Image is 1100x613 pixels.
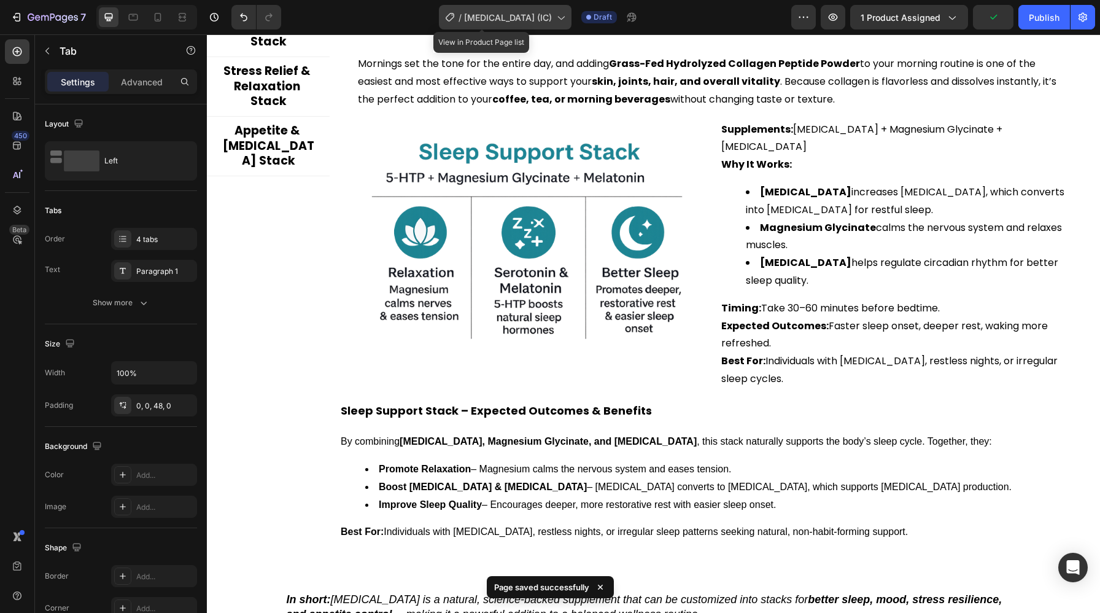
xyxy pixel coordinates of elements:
strong: Timing: [514,267,554,281]
iframe: Design area [207,34,1100,613]
div: 450 [12,131,29,141]
li: helps regulate circadian rhythm for better sleep quality. [539,220,875,256]
div: 4 tabs [136,234,194,245]
p: Tab [60,44,164,58]
strong: [MEDICAL_DATA] [553,221,645,235]
strong: [MEDICAL_DATA], Magnesium Glycinate, and [MEDICAL_DATA] [193,402,490,412]
p: Take 30–60 minutes before bedtime. [514,265,875,283]
strong: Promote Relaxation [172,429,264,440]
p: Faster sleep onset, deeper rest, waking more refreshed. [514,283,875,319]
li: calms the nervous system and relaxes muscles. [539,185,875,221]
span: / [459,11,462,24]
div: Beta [9,225,29,235]
div: Show more [93,297,150,309]
div: Add... [136,502,194,513]
div: Padding [45,400,73,411]
p: By combining , this stack naturally supports the body’s sleep cycle. Together, they: [134,399,882,416]
div: Layout [45,116,86,133]
h2: Sleep Support Stack – Expected Outcomes & Benefits [133,368,883,385]
div: Paragraph 1 [136,266,194,277]
p: Page saved successfully [494,581,589,593]
div: Image [45,501,66,512]
div: Open Intercom Messenger [1058,553,1088,582]
div: Color [45,469,64,480]
strong: skin, joints, hair, and overall vitality [385,40,573,54]
span: Draft [594,12,612,23]
div: Add... [136,571,194,582]
input: Auto [112,362,196,384]
strong: Improve Sleep Quality [172,465,275,475]
strong: Best For: [514,319,559,334]
strong: Why It Works: [514,123,585,137]
li: increases [MEDICAL_DATA], which converts into [MEDICAL_DATA] for restful sleep. [539,149,875,185]
div: Left [104,147,179,175]
p: [MEDICAL_DATA] is a natural, science-backed supplement that can be customized into stacks for — m... [80,558,814,587]
strong: [MEDICAL_DATA] [553,150,645,165]
li: – Magnesium calms the nervous system and eases tension. [158,426,882,444]
button: Show more [45,292,197,314]
span: [MEDICAL_DATA] (IC) [464,11,552,24]
button: 7 [5,5,91,29]
div: Background [45,439,104,455]
strong: Supplements: [514,88,586,102]
strong: Boost [MEDICAL_DATA] & [MEDICAL_DATA] [172,447,380,458]
div: Width [45,367,65,378]
div: Shape [45,540,84,556]
p: Individuals with [MEDICAL_DATA], restless nights, or irregular sleep patterns seeking natural, no... [134,489,882,507]
strong: In short: [80,559,124,571]
span: 1 product assigned [861,11,940,24]
div: 0, 0, 48, 0 [136,400,194,412]
div: Add... [136,470,194,481]
div: Undo/Redo [231,5,281,29]
img: gempages_572827551018255512-0a92dbe8-700b-4cfe-8ebe-7f9f565ea23f.png [140,85,503,328]
p: Settings [61,76,95,88]
strong: Best For: [134,492,177,502]
li: – [MEDICAL_DATA] converts to [MEDICAL_DATA], which supports [MEDICAL_DATA] production. [158,444,882,462]
li: – Encourages deeper, more restorative rest with easier sleep onset. [158,462,882,480]
div: Text [45,264,60,275]
strong: coffee, tea, or morning beverages [285,58,463,72]
p: [MEDICAL_DATA] + Magnesium Glycinate + [MEDICAL_DATA] [514,87,875,122]
p: 7 [80,10,86,25]
strong: Expected Outcomes: [514,284,622,299]
div: Tabs [45,205,61,216]
button: Publish [1018,5,1070,29]
p: Advanced [121,76,163,88]
p: Individuals with [MEDICAL_DATA], restless nights, or irregular sleep cycles. [514,318,875,354]
button: 1 product assigned [850,5,968,29]
div: Order [45,233,65,244]
div: Border [45,571,69,582]
div: Size [45,336,77,353]
strong: Magnesium Glycinate [553,186,669,200]
div: Publish [1029,11,1059,24]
